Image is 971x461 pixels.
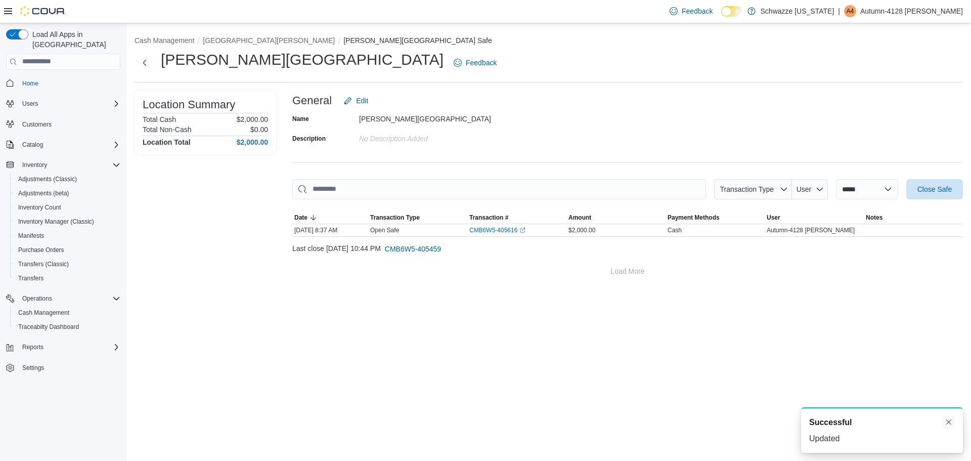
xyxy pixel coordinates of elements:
[237,138,268,146] h4: $2,000.00
[2,291,124,306] button: Operations
[18,77,42,90] a: Home
[18,98,42,110] button: Users
[18,175,77,183] span: Adjustments (Classic)
[18,118,120,131] span: Customers
[469,214,508,222] span: Transaction #
[22,364,44,372] span: Settings
[721,6,742,17] input: Dark Mode
[864,212,963,224] button: Notes
[2,360,124,375] button: Settings
[767,226,855,234] span: Autumn-4128 [PERSON_NAME]
[668,214,720,222] span: Payment Methods
[611,266,645,276] span: Load More
[14,258,73,270] a: Transfers (Classic)
[14,244,68,256] a: Purchase Orders
[28,29,120,50] span: Load All Apps in [GEOGRAPHIC_DATA]
[385,244,441,254] span: CMB6W5-405459
[143,138,191,146] h4: Location Total
[370,214,420,222] span: Transaction Type
[18,323,79,331] span: Traceabilty Dashboard
[22,141,43,149] span: Catalog
[18,77,120,90] span: Home
[838,5,840,17] p: |
[450,53,501,73] a: Feedback
[22,79,38,88] span: Home
[18,274,43,282] span: Transfers
[359,111,495,123] div: [PERSON_NAME][GEOGRAPHIC_DATA]
[720,185,774,193] span: Transaction Type
[2,76,124,91] button: Home
[797,185,812,193] span: User
[143,115,176,123] h6: Total Cash
[14,173,81,185] a: Adjustments (Classic)
[2,117,124,132] button: Customers
[14,216,120,228] span: Inventory Manager (Classic)
[18,159,51,171] button: Inventory
[359,131,495,143] div: No Description added
[14,244,120,256] span: Purchase Orders
[18,361,120,374] span: Settings
[809,416,852,429] span: Successful
[14,201,120,214] span: Inventory Count
[519,227,525,233] svg: External link
[22,100,38,108] span: Users
[14,321,120,333] span: Traceabilty Dashboard
[18,260,69,268] span: Transfers (Classic)
[18,118,56,131] a: Customers
[2,138,124,152] button: Catalog
[10,172,124,186] button: Adjustments (Classic)
[135,36,194,45] button: Cash Management
[292,135,326,143] label: Description
[18,292,56,305] button: Operations
[18,139,120,151] span: Catalog
[143,99,235,111] h3: Location Summary
[14,307,120,319] span: Cash Management
[381,239,445,259] button: CMB6W5-405459
[18,341,120,353] span: Reports
[666,1,717,21] a: Feedback
[860,5,963,17] p: Autumn-4128 [PERSON_NAME]
[10,320,124,334] button: Traceabilty Dashboard
[14,272,48,284] a: Transfers
[203,36,335,45] button: [GEOGRAPHIC_DATA][PERSON_NAME]
[767,214,780,222] span: User
[356,96,368,106] span: Edit
[343,36,492,45] button: [PERSON_NAME][GEOGRAPHIC_DATA] Safe
[18,246,64,254] span: Purchase Orders
[682,6,713,16] span: Feedback
[792,179,828,199] button: User
[18,139,47,151] button: Catalog
[340,91,372,111] button: Edit
[14,201,65,214] a: Inventory Count
[292,261,963,281] button: Load More
[10,186,124,200] button: Adjustments (beta)
[668,226,682,234] div: Cash
[18,98,120,110] span: Users
[143,125,192,134] h6: Total Non-Cash
[292,212,368,224] button: Date
[906,179,963,199] button: Close Safe
[135,35,963,48] nav: An example of EuiBreadcrumbs
[765,212,864,224] button: User
[809,416,955,429] div: Notification
[18,309,69,317] span: Cash Management
[22,295,52,303] span: Operations
[292,179,706,199] input: This is a search bar. As you type, the results lower in the page will automatically filter.
[14,307,73,319] a: Cash Management
[14,230,120,242] span: Manifests
[917,184,952,194] span: Close Safe
[14,272,120,284] span: Transfers
[844,5,856,17] div: Autumn-4128 Mares
[714,179,792,199] button: Transaction Type
[292,224,368,236] div: [DATE] 8:37 AM
[18,203,61,212] span: Inventory Count
[10,215,124,229] button: Inventory Manager (Classic)
[6,72,120,402] nav: Complex example
[370,226,399,234] p: Open Safe
[18,292,120,305] span: Operations
[469,226,525,234] a: CMB6W5-405616External link
[847,5,854,17] span: A4
[10,271,124,285] button: Transfers
[466,58,497,68] span: Feedback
